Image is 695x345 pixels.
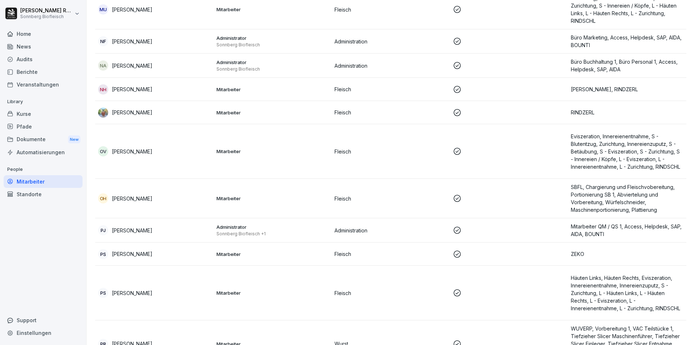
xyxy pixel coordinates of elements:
a: Kurse [4,108,83,120]
p: Fleisch [334,85,447,93]
div: OH [98,193,108,203]
div: NF [98,36,108,46]
p: SBFL, Chargierung und Fleischvobereitung, Portionierung SB 1, Abviertelung und Vorbereitung, Würf... [571,183,683,214]
a: Automatisierungen [4,146,83,159]
p: Mitarbeiter [216,148,329,155]
p: Fleisch [334,6,447,13]
a: Home [4,28,83,40]
p: Administrator [216,59,329,66]
p: Mitarbeiter [216,6,329,13]
img: il98eorql7o7ex2964xnzhyp.png [98,108,108,118]
p: Sonnberg Biofleisch [216,42,329,48]
p: Fleisch [334,250,447,258]
p: [PERSON_NAME] [112,85,152,93]
p: Eviszeration, Innereienentnahme, S - Blutentzug, Zurichtung, Innereienzuputz, S - Betäubung, S - ... [571,132,683,171]
div: MU [98,4,108,14]
p: [PERSON_NAME] [112,62,152,70]
p: Administration [334,62,447,70]
p: [PERSON_NAME] [112,109,152,116]
p: Sonnberg Biofleisch +1 [216,231,329,237]
p: People [4,164,83,175]
p: Administration [334,38,447,45]
p: [PERSON_NAME] [112,227,152,234]
p: Mitarbeiter [216,251,329,257]
p: [PERSON_NAME] [112,289,152,297]
p: Mitarbeiter [216,86,329,93]
div: Support [4,314,83,327]
p: [PERSON_NAME] [112,38,152,45]
p: [PERSON_NAME] [112,250,152,258]
a: Einstellungen [4,327,83,339]
p: [PERSON_NAME] [112,148,152,155]
p: Büro Marketing, Access, Helpdesk, SAP, AIDA, BOUNTI [571,34,683,49]
a: Standorte [4,188,83,201]
p: Fleisch [334,289,447,297]
div: PJ [98,225,108,235]
a: News [4,40,83,53]
p: [PERSON_NAME] [112,6,152,13]
a: Audits [4,53,83,66]
a: Berichte [4,66,83,78]
div: Dokumente [4,133,83,146]
p: Fleisch [334,148,447,155]
p: Administrator [216,224,329,230]
p: Mitarbeiter [216,195,329,202]
p: Häuten Links, Häuten Rechts, Eviszeration, Innereienentnahme, Innereienzuputz, S - Zurichtung, L ... [571,274,683,312]
div: NA [98,60,108,71]
p: Administrator [216,35,329,41]
a: DokumenteNew [4,133,83,146]
p: Büro Buchhaltung 1, Büro Personal 1, Access, Helpdesk, SAP, AIDA [571,58,683,73]
p: [PERSON_NAME] Rafetseder [20,8,73,14]
div: PS [98,288,108,298]
p: ZEKO [571,250,683,258]
div: OV [98,146,108,156]
p: Fleisch [334,109,447,116]
p: Fleisch [334,195,447,202]
p: [PERSON_NAME], RINDZERL [571,85,683,93]
p: RINDZERL [571,109,683,116]
a: Pfade [4,120,83,133]
p: Mitarbeiter QM / QS 1, Access, Helpdesk, SAP, AIDA, BOUNTI [571,223,683,238]
div: NH [98,84,108,94]
p: Library [4,96,83,108]
div: New [68,135,80,144]
p: Sonnberg Biofleisch [20,14,73,19]
p: Mitarbeiter [216,109,329,116]
p: Sonnberg Biofleisch [216,66,329,72]
p: [PERSON_NAME] [112,195,152,202]
p: Mitarbeiter [216,290,329,296]
a: Veranstaltungen [4,78,83,91]
div: PS [98,249,108,259]
p: Administration [334,227,447,234]
a: Mitarbeiter [4,175,83,188]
